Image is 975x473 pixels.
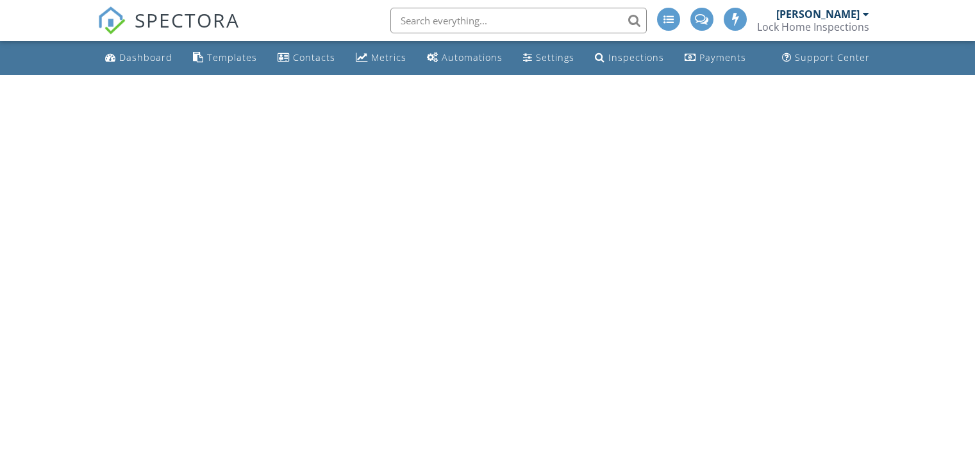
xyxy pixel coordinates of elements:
[536,51,574,63] div: Settings
[757,21,869,33] div: Lock Home Inspections
[442,51,503,63] div: Automations
[188,46,262,70] a: Templates
[293,51,335,63] div: Contacts
[795,51,870,63] div: Support Center
[207,51,257,63] div: Templates
[100,46,178,70] a: Dashboard
[390,8,647,33] input: Search everything...
[351,46,412,70] a: Metrics
[608,51,664,63] div: Inspections
[777,46,875,70] a: Support Center
[679,46,751,70] a: Payments
[776,8,860,21] div: [PERSON_NAME]
[119,51,172,63] div: Dashboard
[135,6,240,33] span: SPECTORA
[590,46,669,70] a: Inspections
[699,51,746,63] div: Payments
[97,6,126,35] img: The Best Home Inspection Software - Spectora
[97,17,240,44] a: SPECTORA
[422,46,508,70] a: Automations (Advanced)
[518,46,579,70] a: Settings
[371,51,406,63] div: Metrics
[272,46,340,70] a: Contacts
